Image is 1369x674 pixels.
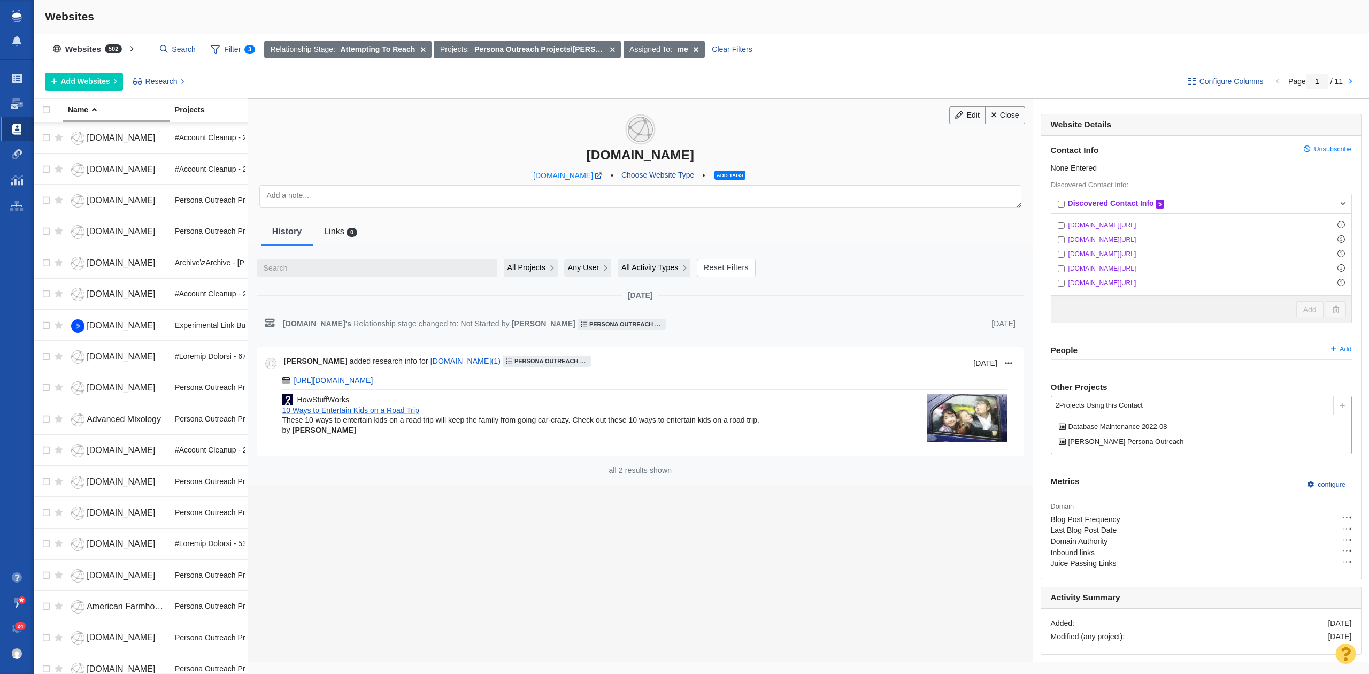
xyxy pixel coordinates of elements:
[87,571,155,580] span: [DOMAIN_NAME]
[1068,437,1184,447] span: [PERSON_NAME] Persona Outreach
[1304,145,1352,155] a: Unsubscribe
[629,44,672,55] span: Assigned To:
[68,566,165,585] a: [DOMAIN_NAME]
[175,626,245,649] div: Persona Outreach Projects\[PERSON_NAME] Persona Outreach
[440,44,469,55] span: Projects:
[706,41,758,59] div: Clear Filters
[175,126,245,149] div: #Account Cleanup - 2021, Archive\zArchive - [PERSON_NAME]\[PERSON_NAME] - Maryville MVU\[GEOGRAPH...
[1334,549,1360,575] img: anim-ellipsis.gif
[1068,199,1154,208] strong: Discovered Contact Info
[175,594,245,617] div: Persona Outreach Projects\[PERSON_NAME] Persona Outreach, Persona Outreach Projects\[PERSON_NAME]...
[175,106,254,113] div: Projects
[175,439,245,462] div: #Account Cleanup - 2021, Persona Outreach Projects\[PERSON_NAME] Persona Outreach, Team 3 - [PERS...
[87,602,190,611] span: American Farmhouse Style
[87,196,155,205] span: [DOMAIN_NAME]
[1056,401,1059,409] span: 2
[1051,548,1103,557] i: Inbound links
[1051,537,1116,546] i: Domain Authority
[1068,236,1321,244] span: [DOMAIN_NAME][URL]
[324,226,344,236] span: Links
[1068,265,1321,273] span: [DOMAIN_NAME][URL]
[1288,77,1343,86] span: Page / 11
[1334,527,1360,553] img: anim-ellipsis.gif
[714,171,745,180] span: Add tags
[45,73,123,91] button: Add Websites
[985,106,1025,125] a: Close
[1051,558,1124,568] i: Juice Passing Links
[68,317,165,335] a: [DOMAIN_NAME]
[68,629,165,647] a: [DOMAIN_NAME]
[678,44,688,55] strong: me
[175,220,245,243] div: Persona Outreach Projects\[PERSON_NAME] Persona Outreach
[609,168,616,182] span: •
[1051,180,1129,190] label: Discovered Contact Info:
[1051,618,1328,628] div: Added:
[347,228,357,237] span: 0
[68,504,165,523] a: [DOMAIN_NAME]
[87,352,155,361] span: [DOMAIN_NAME]
[1051,346,1332,355] span: People
[1334,516,1360,542] img: anim-ellipsis.gif
[45,10,94,22] span: Websites
[949,106,986,125] a: Edit
[68,223,165,241] a: [DOMAIN_NAME]
[248,147,1033,163] div: lifestyle.howstuffworks.com
[87,133,155,142] span: [DOMAIN_NAME]
[12,10,21,22] img: buzzstream_logo_iconsimple.png
[1068,250,1321,258] span: [DOMAIN_NAME][URL]
[1051,632,1328,641] div: Modified (any project):
[87,321,155,330] span: [DOMAIN_NAME]
[1051,145,1304,155] span: Contact Info
[175,376,245,399] div: Persona Outreach Projects\[PERSON_NAME] Persona Outreach
[68,285,165,304] a: [DOMAIN_NAME]
[1068,422,1167,432] span: Database Maintenance 2022-08
[1041,114,1361,136] h6: Website Details
[68,348,165,366] a: [DOMAIN_NAME]
[87,477,155,486] span: [DOMAIN_NAME]
[1301,477,1351,493] a: configure
[1328,632,1351,641] div: [DATE]
[68,106,174,113] div: Name
[261,215,313,247] a: History
[1068,279,1321,287] span: [DOMAIN_NAME][URL]
[628,117,653,142] img: default_avatar_media.png
[1051,515,1128,524] i: Blog Post Frequency
[87,227,155,236] span: [DOMAIN_NAME]
[87,633,155,642] span: [DOMAIN_NAME]
[68,106,174,115] a: Name
[175,407,245,430] div: Persona Outreach Projects\[US_STATE] Persona Outreach, Persona Outreach Projects\[PERSON_NAME] Pe...
[1041,587,1361,609] h6: Activity Summary
[204,40,261,60] span: Filter
[175,563,245,586] div: Persona Outreach Projects\[PERSON_NAME] Persona Outreach, Persona Outreach Projects\[PERSON_NAME]...
[533,171,609,180] a: [DOMAIN_NAME]
[1051,525,1125,535] i: Last Blog Post Date
[474,44,605,55] strong: Persona Outreach Projects\[PERSON_NAME] Persona Outreach
[12,648,22,659] img: 5fdd85798f82c50f5c45a90349a4caae
[175,470,245,493] div: Persona Outreach Projects\[PERSON_NAME] Persona Outreach, Team 2 - [PERSON_NAME] | [PERSON_NAME] ...
[15,622,26,630] span: 24
[175,532,245,555] div: #Loremip Dolorsi - 5343, Ametcon\Adipis Elitsed\#Doeius Tempori (Utla'e)\DoloRemag - Aliqua Enima...
[1334,504,1360,531] img: anim-ellipsis.gif
[127,73,190,91] button: Research
[175,501,245,524] div: Persona Outreach Projects\[PERSON_NAME] Persona Outreach
[68,441,165,460] a: [DOMAIN_NAME]
[1156,200,1164,209] span: 5
[68,129,165,148] a: [DOMAIN_NAME]
[1051,396,1351,415] div: Projects Using this Contact
[701,168,707,182] span: •
[145,76,178,87] span: Research
[1331,346,1351,355] a: Add
[87,508,155,517] span: [DOMAIN_NAME]
[87,539,155,548] span: [DOMAIN_NAME]
[1334,538,1360,564] img: anim-ellipsis.gif
[615,166,700,185] a: Choose Website Type
[87,664,155,673] span: [DOMAIN_NAME]
[156,40,201,59] input: Search
[175,157,245,180] div: #Account Cleanup - 2021, Archive\Former Clients\#Former Clients ([PERSON_NAME]'s)\Former Clients ...
[87,258,155,267] span: [DOMAIN_NAME]
[87,165,155,174] span: [DOMAIN_NAME]
[1051,503,1074,510] span: Domain
[1051,382,1352,392] h6: Other Projects
[87,415,161,424] span: Advanced Mixology
[87,446,155,455] span: [DOMAIN_NAME]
